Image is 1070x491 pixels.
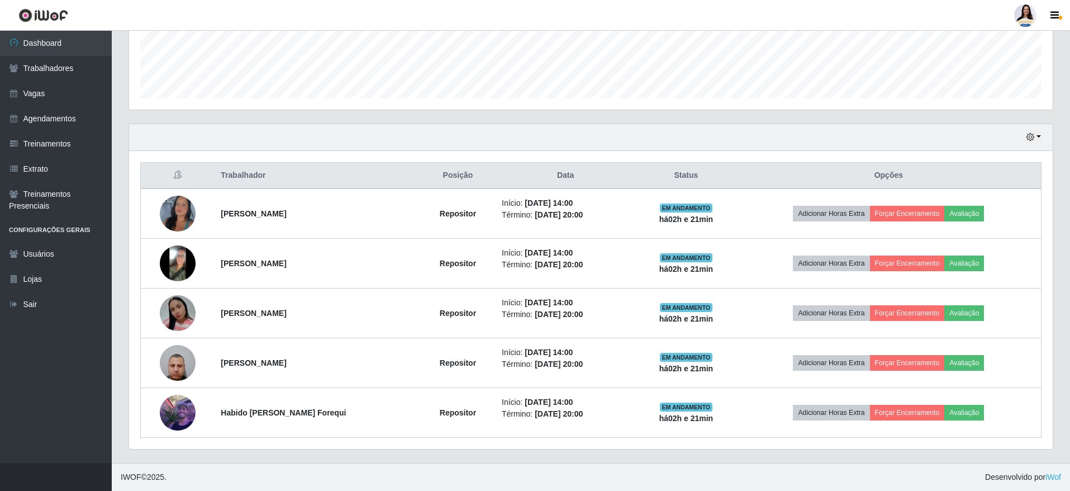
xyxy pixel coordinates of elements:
[660,253,713,262] span: EM ANDAMENTO
[121,471,167,483] span: © 2025 .
[160,246,196,281] img: 1748484954184.jpeg
[793,256,869,271] button: Adicionar Horas Extra
[502,259,629,271] li: Término:
[659,215,714,224] strong: há 02 h e 21 min
[525,398,573,407] time: [DATE] 14:00
[502,309,629,320] li: Término:
[870,305,945,321] button: Forçar Encerramento
[502,247,629,259] li: Início:
[495,163,636,189] th: Data
[221,358,286,367] strong: [PERSON_NAME]
[535,260,583,269] time: [DATE] 20:00
[660,353,713,362] span: EM ANDAMENTO
[440,209,476,218] strong: Repositor
[535,409,583,418] time: [DATE] 20:00
[440,408,476,417] strong: Repositor
[421,163,495,189] th: Posição
[160,175,196,253] img: 1742598450745.jpeg
[660,303,713,312] span: EM ANDAMENTO
[221,309,286,318] strong: [PERSON_NAME]
[502,297,629,309] li: Início:
[121,473,141,481] span: IWOF
[944,206,984,221] button: Avaliação
[944,405,984,421] button: Avaliação
[944,256,984,271] button: Avaliação
[659,364,714,373] strong: há 02 h e 21 min
[535,210,583,219] time: [DATE] 20:00
[870,256,945,271] button: Forçar Encerramento
[636,163,736,189] th: Status
[221,209,286,218] strong: [PERSON_NAME]
[221,259,286,268] strong: [PERSON_NAME]
[160,339,196,386] img: 1752010613796.jpeg
[502,358,629,370] li: Término:
[525,248,573,257] time: [DATE] 14:00
[793,355,869,371] button: Adicionar Horas Extra
[214,163,421,189] th: Trabalhador
[160,389,196,436] img: 1755521550319.jpeg
[793,305,869,321] button: Adicionar Horas Extra
[944,305,984,321] button: Avaliação
[502,197,629,209] li: Início:
[502,408,629,420] li: Término:
[870,405,945,421] button: Forçar Encerramento
[1045,473,1061,481] a: iWof
[525,199,573,207] time: [DATE] 14:00
[440,259,476,268] strong: Repositor
[870,355,945,371] button: Forçar Encerramento
[659,265,714,273] strong: há 02 h e 21 min
[736,163,1042,189] th: Opções
[18,8,68,22] img: CoreUI Logo
[944,355,984,371] button: Avaliação
[525,348,573,357] time: [DATE] 14:00
[221,408,346,417] strong: Habido [PERSON_NAME] Forequi
[440,358,476,367] strong: Repositor
[160,295,196,331] img: 1756127287806.jpeg
[660,403,713,412] span: EM ANDAMENTO
[502,347,629,358] li: Início:
[793,206,869,221] button: Adicionar Horas Extra
[660,204,713,213] span: EM ANDAMENTO
[535,310,583,319] time: [DATE] 20:00
[985,471,1061,483] span: Desenvolvido por
[870,206,945,221] button: Forçar Encerramento
[525,298,573,307] time: [DATE] 14:00
[535,360,583,369] time: [DATE] 20:00
[502,209,629,221] li: Término:
[659,414,714,423] strong: há 02 h e 21 min
[659,314,714,323] strong: há 02 h e 21 min
[793,405,869,421] button: Adicionar Horas Extra
[502,396,629,408] li: Início:
[440,309,476,318] strong: Repositor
